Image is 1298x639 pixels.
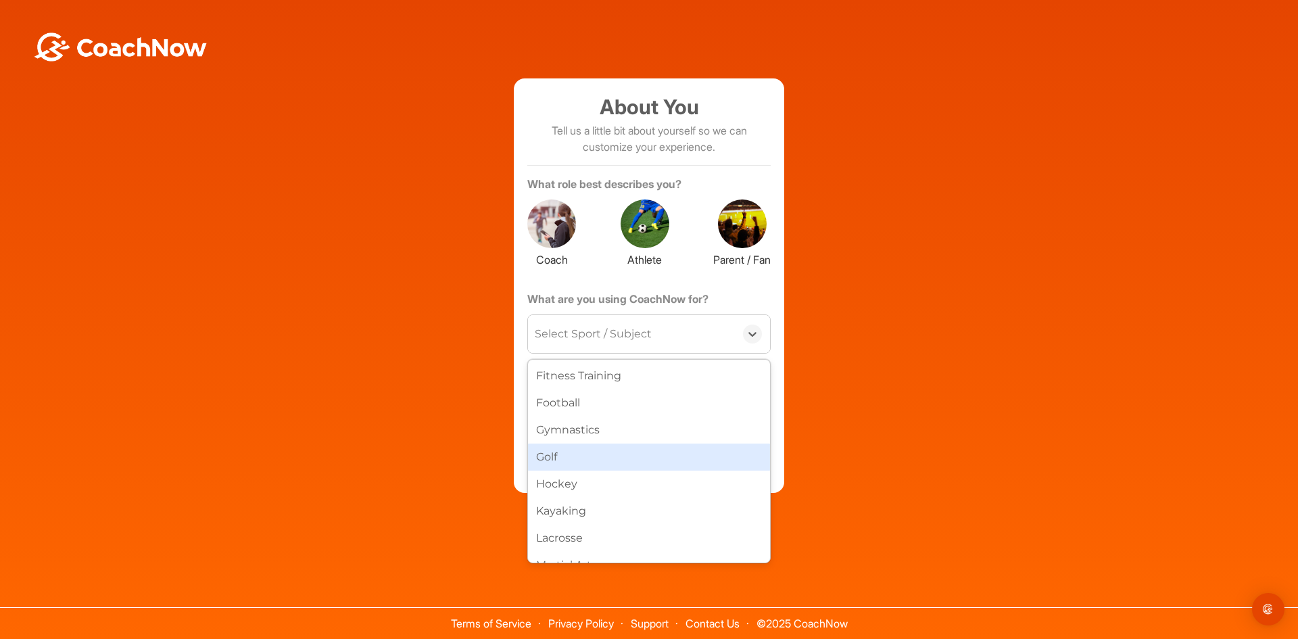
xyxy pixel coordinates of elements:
div: Select Sport / Subject [535,326,652,342]
label: What role best describes you? [527,176,771,197]
label: Parent / Fan [713,248,771,268]
div: Hockey [528,471,770,498]
div: Golf [528,444,770,471]
div: Football [528,389,770,417]
img: BwLJSsUCoWCh5upNqxVrqldRgqLPVwmV24tXu5FoVAoFEpwwqQ3VIfuoInZCoVCoTD4vwADAC3ZFMkVEQFDAAAAAElFTkSuQmCC [32,32,208,62]
div: Gymnastics [528,417,770,444]
div: Open Intercom Messenger [1252,593,1284,625]
label: Coach [527,248,576,268]
div: Lacrosse [528,525,770,552]
a: Terms of Service [451,617,531,630]
a: Privacy Policy [548,617,614,630]
h1: About You [527,92,771,122]
p: Tell us a little bit about yourself so we can customize your experience. [527,122,771,155]
span: © 2025 CoachNow [750,608,855,629]
div: Fitness Training [528,362,770,389]
a: Support [631,617,669,630]
div: Martial Arts [528,552,770,579]
label: What are you using CoachNow for? [527,291,771,312]
label: Athlete [621,248,669,268]
div: Kayaking [528,498,770,525]
a: Contact Us [686,617,740,630]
